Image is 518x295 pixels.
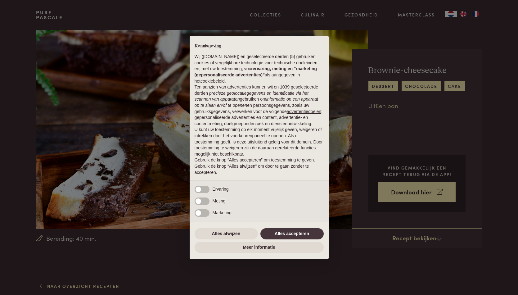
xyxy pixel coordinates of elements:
[213,187,229,192] span: Ervaring
[287,109,321,115] button: advertentiedoelen
[213,198,226,203] span: Meting
[195,127,324,157] p: U kunt uw toestemming op elk moment vrijelijk geven, weigeren of intrekken door het voorkeurenpan...
[200,79,225,84] a: cookiebeleid
[195,228,258,239] button: Alles afwijzen
[260,228,324,239] button: Alles accepteren
[195,242,324,253] button: Meer informatie
[195,97,318,108] em: informatie op een apparaat op te slaan en/of te openen
[195,157,324,175] p: Gebruik de knop “Alles accepteren” om toestemming te geven. Gebruik de knop “Alles afwijzen” om d...
[195,54,324,84] p: Wij ([DOMAIN_NAME]) en geselecteerde derden (5) gebruiken cookies of vergelijkbare technologie vo...
[195,91,309,102] em: precieze geolocatiegegevens en identificatie via het scannen van apparaten
[213,210,232,215] span: Marketing
[195,43,324,49] h2: Kennisgeving
[195,84,324,127] p: Ten aanzien van advertenties kunnen wij en 1039 geselecteerde gebruiken om en persoonsgegevens, z...
[195,90,208,97] button: derden
[195,66,317,77] strong: ervaring, meting en “marketing (gepersonaliseerde advertenties)”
